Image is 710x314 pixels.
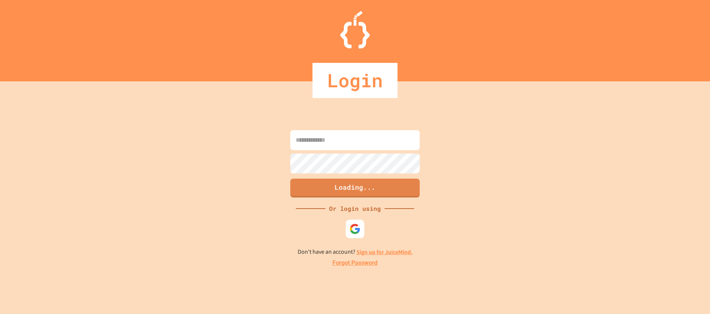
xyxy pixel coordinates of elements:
div: Login [312,63,398,98]
img: Logo.svg [340,11,370,48]
button: Loading... [290,179,420,197]
a: Sign up for JuiceMind. [356,248,413,256]
p: Don't have an account? [298,247,413,257]
a: Forgot Password [332,259,378,267]
img: google-icon.svg [349,223,361,234]
div: Or login using [325,204,385,213]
